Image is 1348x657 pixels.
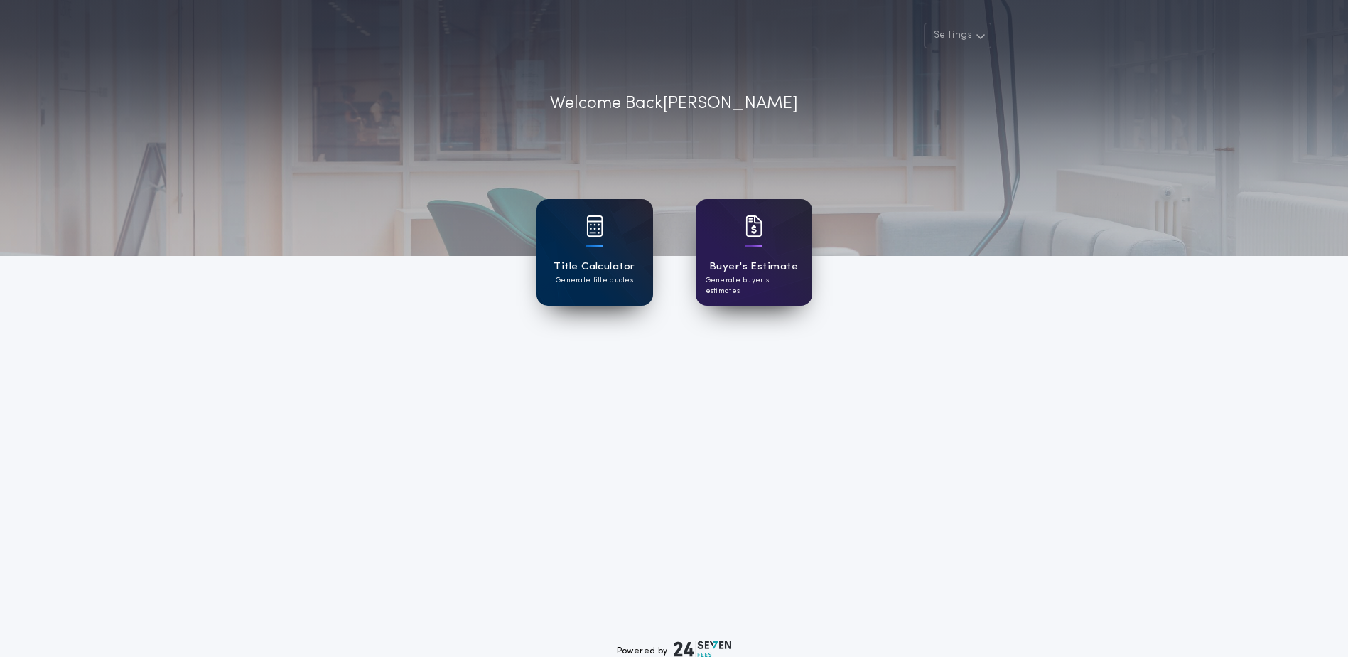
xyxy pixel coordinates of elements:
[696,199,812,306] a: card iconBuyer's EstimateGenerate buyer's estimates
[586,215,603,237] img: card icon
[745,215,762,237] img: card icon
[709,259,798,275] h1: Buyer's Estimate
[556,275,633,286] p: Generate title quotes
[536,199,653,306] a: card iconTitle CalculatorGenerate title quotes
[554,259,635,275] h1: Title Calculator
[706,275,802,297] p: Generate buyer's estimates
[924,23,991,48] button: Settings
[550,91,798,117] p: Welcome Back [PERSON_NAME]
